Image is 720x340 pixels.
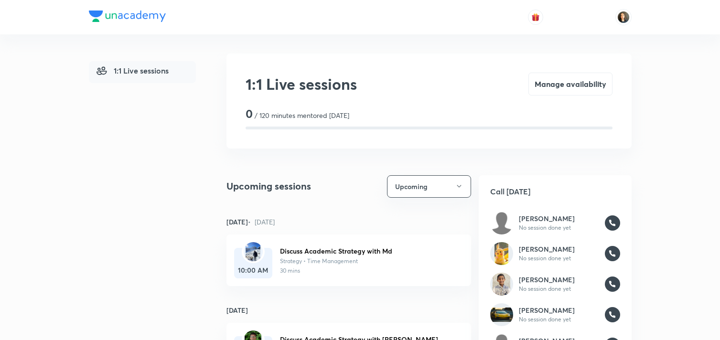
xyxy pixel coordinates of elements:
[605,276,620,292] img: call
[234,265,272,275] h6: 10:00 AM
[605,307,620,322] img: call
[519,244,599,254] h6: [PERSON_NAME]
[615,9,632,25] img: NARENDER JEET
[528,73,613,96] button: Manage availability
[280,266,456,275] p: 30 mins
[519,285,599,293] h6: No session done yet
[89,61,196,83] a: 1:1 Live sessions
[97,65,169,76] span: 1:1 Live sessions
[605,215,620,231] img: call
[280,246,456,256] h6: Discuss Academic Strategy with Md
[635,303,709,329] iframe: Help widget launcher
[226,217,275,227] h6: [DATE]
[387,175,471,198] button: Upcoming
[246,107,253,121] h3: 0
[531,13,540,21] img: avatar
[490,308,513,322] img: 61c02c4be13140748ef7675813599753.jpg
[494,242,508,265] img: ff487e69c01a444e88384433a62cacf2.jpg
[490,212,513,234] img: default.png
[248,217,275,226] span: • [DATE]
[519,315,599,324] h6: No session done yet
[246,242,260,261] img: f559b1002575478281a6e7c1a01141a2.jpg
[605,246,620,261] img: call
[519,223,599,232] h6: No session done yet
[246,73,357,96] h2: 1:1 Live sessions
[519,213,599,223] h6: [PERSON_NAME]
[493,273,511,296] img: d4ce53ef3ebe462182ffc5e70a3d187a.jpg
[226,305,248,315] h6: [DATE]
[519,305,599,315] h6: [PERSON_NAME]
[89,11,166,24] a: Company Logo
[226,179,311,193] h4: Upcoming sessions
[89,11,166,22] img: Company Logo
[280,257,456,266] p: Strategy • Time Management
[479,175,632,208] h5: Call [DATE]
[255,110,349,120] p: / 120 minutes mentored [DATE]
[528,10,543,25] button: avatar
[519,254,599,263] h6: No session done yet
[519,275,599,285] h6: [PERSON_NAME]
